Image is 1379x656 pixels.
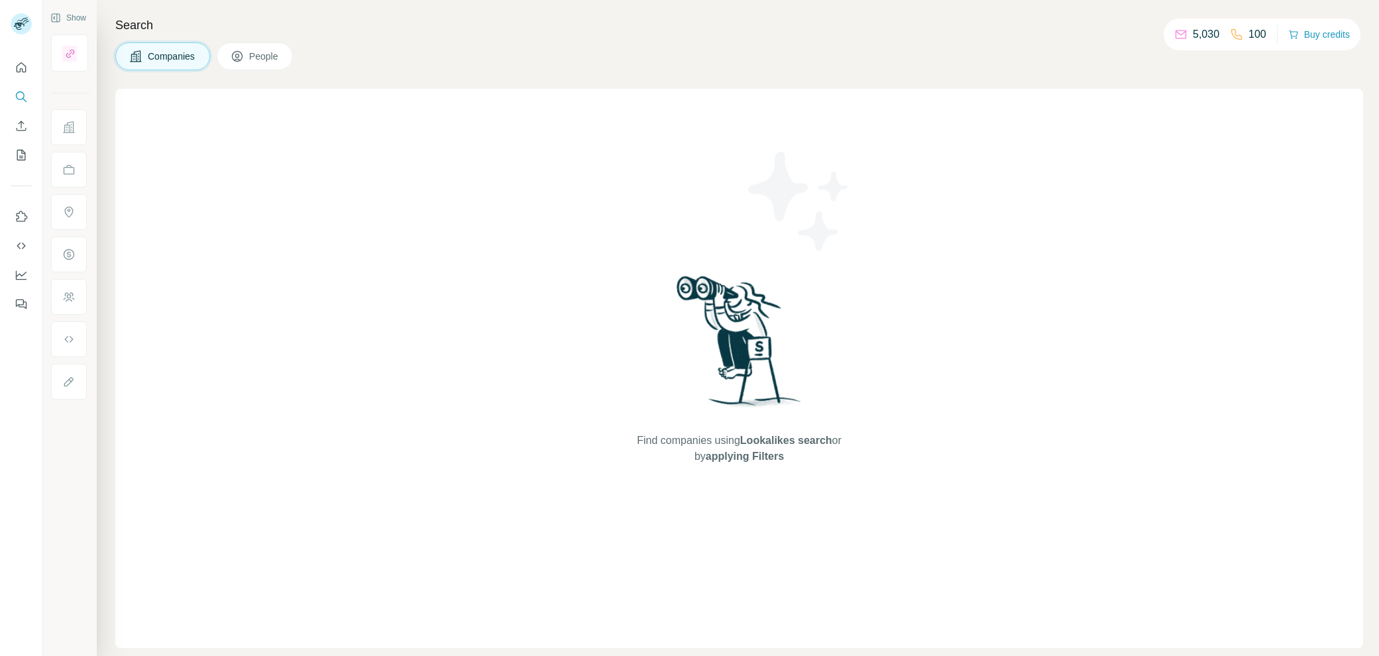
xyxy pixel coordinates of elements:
[633,433,845,465] span: Find companies using or by
[11,263,32,287] button: Dashboard
[249,50,280,63] span: People
[11,85,32,109] button: Search
[41,8,95,28] button: Show
[11,292,32,316] button: Feedback
[11,114,32,138] button: Enrich CSV
[740,142,859,261] img: Surfe Illustration - Stars
[1248,27,1266,42] p: 100
[11,143,32,167] button: My lists
[671,272,808,420] img: Surfe Illustration - Woman searching with binoculars
[11,205,32,229] button: Use Surfe on LinkedIn
[1193,27,1219,42] p: 5,030
[740,435,832,446] span: Lookalikes search
[11,234,32,258] button: Use Surfe API
[115,16,1363,34] h4: Search
[148,50,196,63] span: Companies
[1288,25,1350,44] button: Buy credits
[11,56,32,80] button: Quick start
[706,451,784,462] span: applying Filters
